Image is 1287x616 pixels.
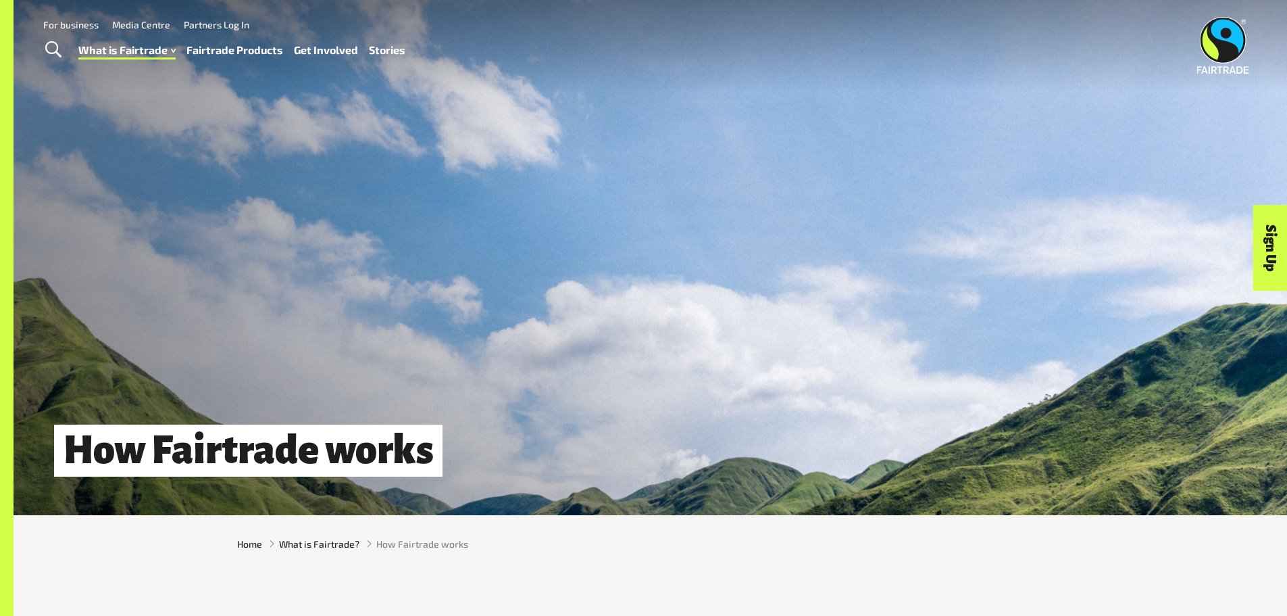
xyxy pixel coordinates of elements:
[1197,17,1249,74] img: Fairtrade Australia New Zealand logo
[186,41,283,60] a: Fairtrade Products
[237,537,262,551] a: Home
[376,537,468,551] span: How Fairtrade works
[54,425,443,477] h1: How Fairtrade works
[369,41,405,60] a: Stories
[279,537,359,551] a: What is Fairtrade?
[112,19,170,30] a: Media Centre
[184,19,249,30] a: Partners Log In
[36,33,70,67] a: Toggle Search
[78,41,176,60] a: What is Fairtrade
[294,41,358,60] a: Get Involved
[43,19,99,30] a: For business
